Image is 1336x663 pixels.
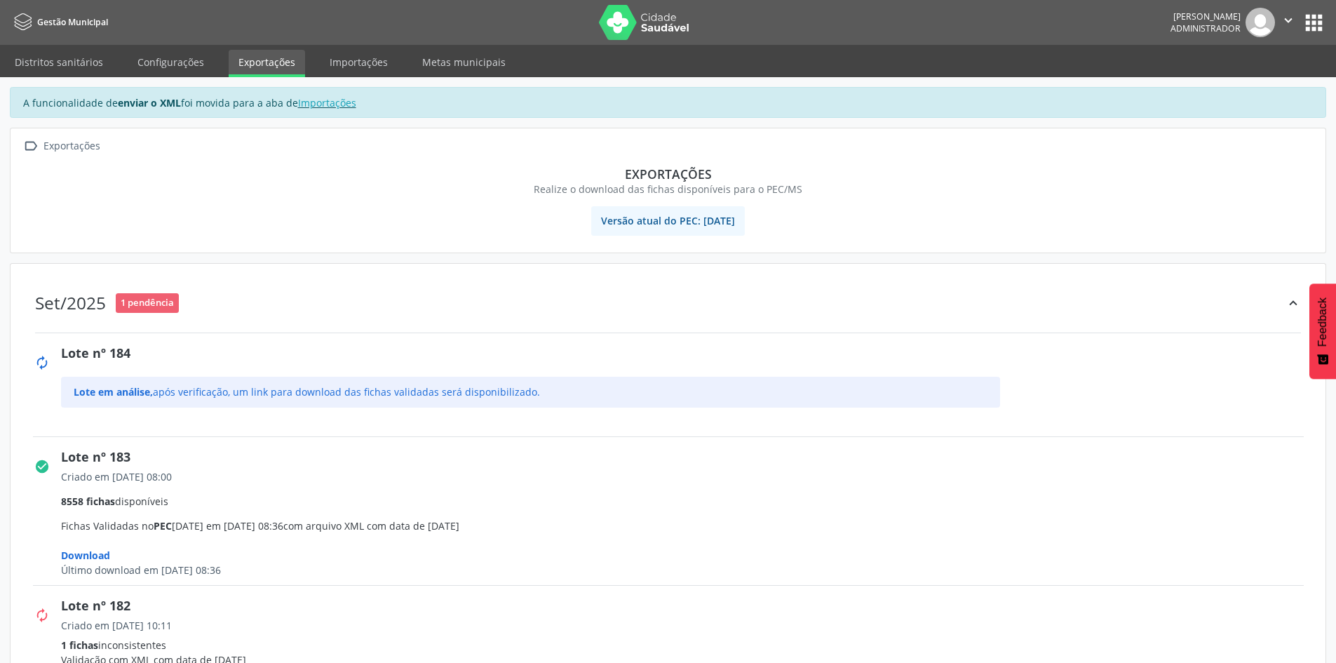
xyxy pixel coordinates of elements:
i: autorenew [34,608,50,623]
i:  [1281,13,1296,28]
span: PEC [154,519,172,533]
div: Lote nº 182 [61,596,1314,615]
button:  [1275,8,1302,37]
a: Configurações [128,50,214,74]
a: Importações [298,96,356,109]
span: Administrador [1170,22,1241,34]
a:  Exportações [20,136,102,156]
i: autorenew [34,355,50,370]
div: keyboard_arrow_up [1286,288,1301,317]
div: Realize o download das fichas disponíveis para o PEC/MS [30,182,1306,196]
div: Criado em [DATE] 08:00 [61,469,1314,484]
div: Último download em [DATE] 08:36 [61,563,1314,577]
a: Exportações [229,50,305,77]
div: Exportações [41,136,102,156]
div: A funcionalidade de foi movida para a aba de [10,87,1326,118]
div: Criado em [DATE] 10:11 [61,618,1314,633]
span: 1 fichas [61,638,98,652]
i:  [20,136,41,156]
span: Fichas Validadas no [DATE] em [DATE] 08:36 [61,469,1314,577]
button: Feedback - Mostrar pesquisa [1309,283,1336,379]
a: Metas municipais [412,50,515,74]
span: 8558 fichas [61,495,115,508]
div: Set/2025 [35,293,106,313]
span: 1 pendência [116,293,179,312]
span: Lote em análise, [74,385,153,399]
span: Feedback [1316,297,1329,347]
a: Distritos sanitários [5,50,113,74]
i: keyboard_arrow_up [1286,295,1301,311]
span: Versão atual do PEC: [DATE] [591,206,745,236]
div: Lote nº 183 [61,448,1314,467]
div: disponíveis [61,494,1314,509]
a: Importações [320,50,398,74]
span: após verificação, um link para download das fichas validadas será disponibilizado. [74,385,540,399]
i: check_circle [34,459,50,474]
img: img [1246,8,1275,37]
div: [PERSON_NAME] [1170,11,1241,22]
div: Lote nº 184 [61,344,1314,363]
a: Gestão Municipal [10,11,108,34]
strong: enviar o XML [118,96,181,109]
div: inconsistentes [61,638,1314,652]
span: Gestão Municipal [37,16,108,28]
div: Exportações [30,166,1306,182]
span: Download [61,549,110,562]
span: com arquivo XML com data de [DATE] [283,519,459,533]
button: apps [1302,11,1326,35]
